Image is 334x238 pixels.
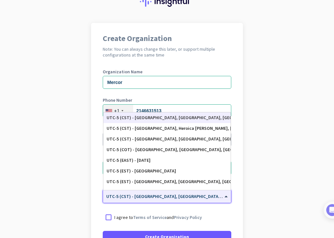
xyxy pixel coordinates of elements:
a: Privacy Policy [174,214,202,220]
input: 201-555-0123 [103,104,231,117]
div: +1 [114,108,120,114]
div: UTC-5 (COT) - [GEOGRAPHIC_DATA], [GEOGRAPHIC_DATA], [GEOGRAPHIC_DATA], [GEOGRAPHIC_DATA] [107,147,227,152]
div: UTC-5 (EST) - [GEOGRAPHIC_DATA], [GEOGRAPHIC_DATA], [GEOGRAPHIC_DATA][PERSON_NAME], [GEOGRAPHIC_D... [107,179,227,184]
label: Organization Size (Optional) [103,155,231,159]
input: What is the name of your organization? [103,76,231,89]
div: UTC-5 (EST) - [PERSON_NAME][GEOGRAPHIC_DATA], [GEOGRAPHIC_DATA] [107,190,227,195]
h2: Note: You can always change this later, or support multiple configurations at the same time [103,46,231,58]
div: UTC-5 (EST) - [GEOGRAPHIC_DATA] [107,168,227,174]
label: Organization Name [103,69,231,74]
label: Phone Number [103,98,231,102]
div: UTC-5 (CST) - [GEOGRAPHIC_DATA], Heroica [PERSON_NAME], [GEOGRAPHIC_DATA], [GEOGRAPHIC_DATA] [107,126,227,131]
label: Organization language [103,126,150,131]
label: Organization Time Zone [103,183,231,188]
div: Options List [103,112,231,190]
div: UTC-5 (CST) - [GEOGRAPHIC_DATA], [GEOGRAPHIC_DATA], [GEOGRAPHIC_DATA], [GEOGRAPHIC_DATA] [107,115,227,120]
div: UTC-5 (CST) - [GEOGRAPHIC_DATA], [GEOGRAPHIC_DATA], [GEOGRAPHIC_DATA], [GEOGRAPHIC_DATA] [107,136,227,142]
h1: Create Organization [103,35,231,42]
p: I agree to and [114,214,202,221]
a: Terms of Service [133,214,167,220]
div: UTC-5 (EAST) - [DATE] [107,158,227,163]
